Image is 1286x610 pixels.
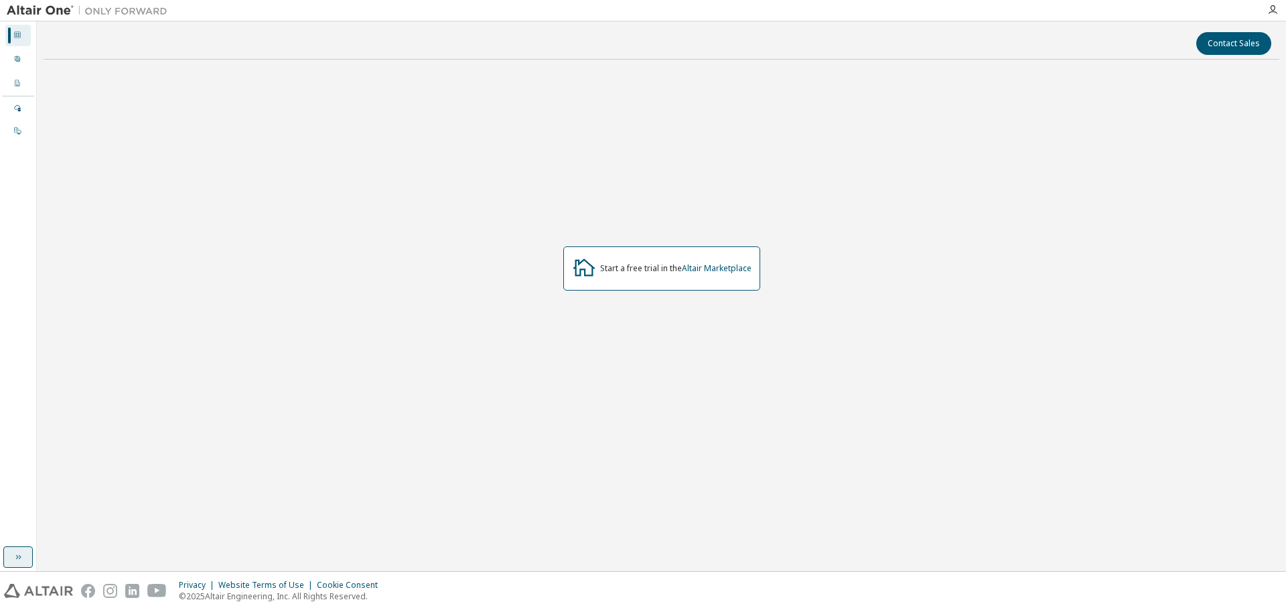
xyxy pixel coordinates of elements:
img: altair_logo.svg [4,584,73,598]
img: youtube.svg [147,584,167,598]
p: © 2025 Altair Engineering, Inc. All Rights Reserved. [179,591,386,602]
button: Contact Sales [1196,32,1271,55]
a: Altair Marketplace [682,262,752,274]
div: Dashboard [5,25,31,46]
div: User Profile [5,49,31,70]
div: Privacy [179,580,218,591]
div: Cookie Consent [317,580,386,591]
div: Company Profile [5,73,31,94]
div: Start a free trial in the [600,263,752,274]
img: instagram.svg [103,584,117,598]
img: facebook.svg [81,584,95,598]
div: Website Terms of Use [218,580,317,591]
div: Managed [5,98,31,119]
div: On Prem [5,121,31,142]
img: linkedin.svg [125,584,139,598]
img: Altair One [7,4,174,17]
